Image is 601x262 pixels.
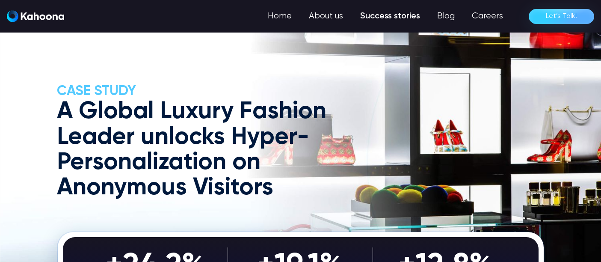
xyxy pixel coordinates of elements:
[57,99,358,201] h1: A Global Luxury Fashion Leader unlocks Hyper-Personalization on Anonymous Visitors
[300,8,352,25] a: About us
[546,9,577,23] div: Let’s Talk!
[529,9,594,24] a: Let’s Talk!
[259,8,300,25] a: Home
[352,8,429,25] a: Success stories
[463,8,512,25] a: Careers
[57,83,358,99] h2: CASE Study
[429,8,463,25] a: Blog
[7,10,64,22] img: Kahoona logo white
[7,10,64,23] a: home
